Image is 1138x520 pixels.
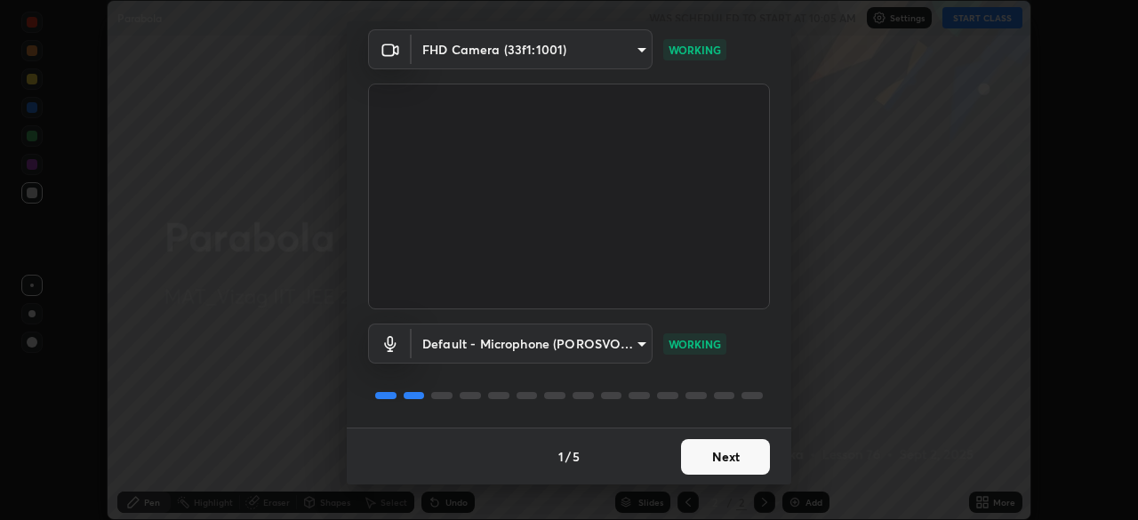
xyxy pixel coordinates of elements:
p: WORKING [669,336,721,352]
button: Next [681,439,770,475]
div: FHD Camera (33f1:1001) [412,324,653,364]
p: WORKING [669,42,721,58]
h4: 1 [558,447,564,466]
h4: 5 [573,447,580,466]
h4: / [565,447,571,466]
div: FHD Camera (33f1:1001) [412,29,653,69]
